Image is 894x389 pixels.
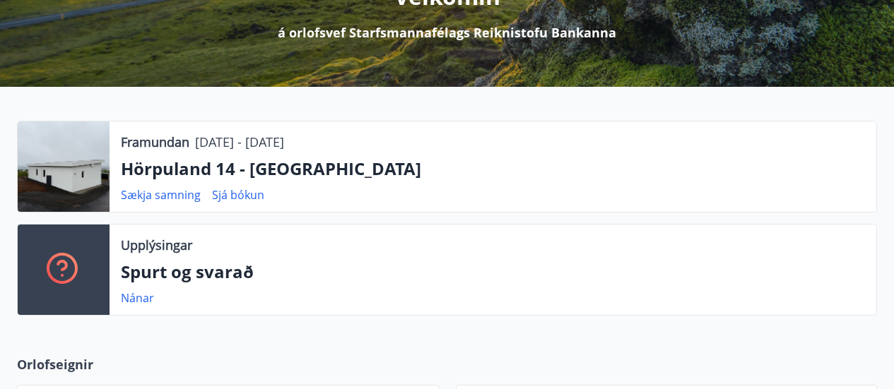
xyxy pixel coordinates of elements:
[278,23,616,42] p: á orlofsvef Starfsmannafélags Reiknistofu Bankanna
[121,260,865,284] p: Spurt og svarað
[121,290,154,306] a: Nánar
[121,133,189,151] p: Framundan
[121,236,192,254] p: Upplýsingar
[195,133,284,151] p: [DATE] - [DATE]
[17,355,93,373] span: Orlofseignir
[121,157,865,181] p: Hörpuland 14 - [GEOGRAPHIC_DATA]
[121,187,201,203] a: Sækja samning
[212,187,264,203] a: Sjá bókun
